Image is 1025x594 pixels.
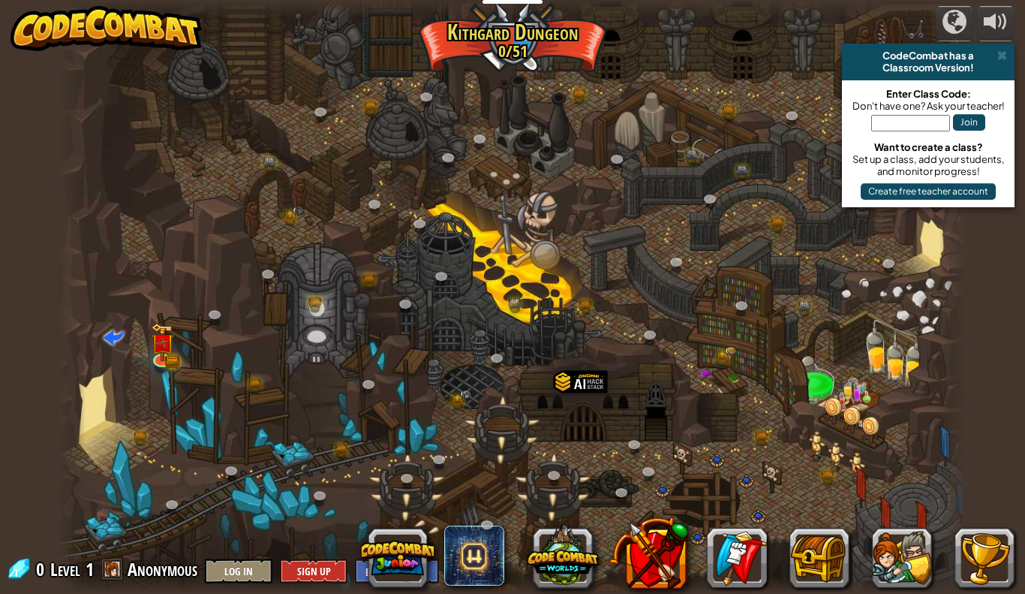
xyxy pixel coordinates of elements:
div: Want to create a class? [849,141,1007,153]
img: portrait.png [293,206,304,214]
span: 0 [36,557,49,581]
img: CodeCombat - Learn how to code by playing a game [11,6,203,51]
img: bronze-chest.png [164,356,179,369]
img: portrait.png [460,390,471,399]
div: Set up a class, add your students, and monitor progress! [849,153,1007,177]
div: CodeCombat has a [848,50,1008,62]
span: Anonymous [128,557,197,581]
img: portrait.png [725,347,736,355]
img: level-banner-unlock.png [151,324,174,362]
div: Don't have one? Ask your teacher! [849,100,1007,112]
button: Adjust volume [977,6,1014,41]
button: Campaigns [936,6,973,41]
span: 1 [86,557,94,581]
button: Create free teacher account [861,183,996,200]
div: Classroom Version! [848,62,1008,74]
button: Sign Up [280,559,347,583]
button: Join [953,114,985,131]
button: Log In [205,559,272,583]
span: Level [50,557,80,582]
img: portrait.png [155,338,169,348]
div: Enter Class Code: [849,88,1007,100]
